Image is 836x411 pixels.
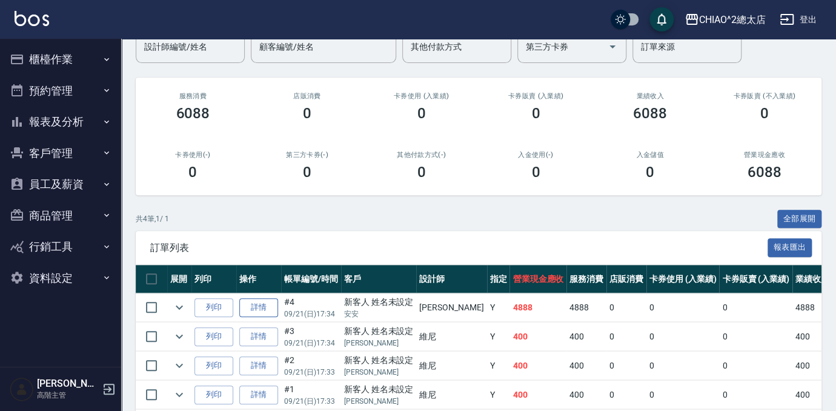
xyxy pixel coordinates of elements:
[566,381,606,409] td: 400
[239,298,278,317] a: 詳情
[566,265,606,293] th: 服務消費
[606,381,646,409] td: 0
[416,322,486,351] td: 維尼
[5,169,116,200] button: 員工及薪資
[608,92,693,100] h2: 業績收入
[5,200,116,232] button: 商品管理
[239,327,278,346] a: 詳情
[303,164,311,181] h3: 0
[792,381,832,409] td: 400
[531,105,540,122] h3: 0
[606,265,646,293] th: 店販消費
[344,296,414,309] div: 新客人 姓名未設定
[136,213,169,224] p: 共 4 筆, 1 / 1
[416,265,486,293] th: 設計師
[748,164,781,181] h3: 6088
[646,293,720,322] td: 0
[5,106,116,138] button: 報表及分析
[646,265,720,293] th: 卡券使用 (入業績)
[344,354,414,367] div: 新客人 姓名未設定
[281,265,341,293] th: 帳單編號/時間
[344,309,414,319] p: 安安
[167,265,191,293] th: 展開
[265,92,350,100] h2: 店販消費
[379,151,464,159] h2: 其他付款方式(-)
[566,352,606,380] td: 400
[416,352,486,380] td: 維尼
[284,367,338,378] p: 09/21 (日) 17:33
[509,381,566,409] td: 400
[487,322,510,351] td: Y
[646,352,720,380] td: 0
[722,92,807,100] h2: 卡券販賣 (不入業績)
[416,293,486,322] td: [PERSON_NAME]
[649,7,674,32] button: save
[170,327,188,346] button: expand row
[281,352,341,380] td: #2
[509,352,566,380] td: 400
[487,265,510,293] th: 指定
[37,390,99,401] p: 高階主管
[194,298,233,317] button: 列印
[188,164,197,181] h3: 0
[719,352,792,380] td: 0
[344,325,414,338] div: 新客人 姓名未設定
[566,293,606,322] td: 4888
[5,75,116,107] button: 預約管理
[633,105,667,122] h3: 6088
[792,293,832,322] td: 4888
[509,322,566,351] td: 400
[606,352,646,380] td: 0
[5,262,116,294] button: 資料設定
[284,396,338,407] p: 09/21 (日) 17:33
[344,338,414,349] p: [PERSON_NAME]
[37,378,99,390] h5: [PERSON_NAME]
[281,293,341,322] td: #4
[344,396,414,407] p: [PERSON_NAME]
[239,386,278,404] a: 詳情
[281,322,341,351] td: #3
[344,383,414,396] div: 新客人 姓名未設定
[566,322,606,351] td: 400
[487,381,510,409] td: Y
[284,338,338,349] p: 09/21 (日) 17:34
[719,322,792,351] td: 0
[170,356,188,375] button: expand row
[768,238,812,257] button: 報表匯出
[719,381,792,409] td: 0
[792,322,832,351] td: 400
[722,151,807,159] h2: 營業現金應收
[760,105,769,122] h3: 0
[417,105,426,122] h3: 0
[281,381,341,409] td: #1
[417,164,426,181] h3: 0
[699,12,766,27] div: CHIAO^2總太店
[416,381,486,409] td: 維尼
[493,92,579,100] h2: 卡券販賣 (入業績)
[344,367,414,378] p: [PERSON_NAME]
[775,8,821,31] button: 登出
[646,322,720,351] td: 0
[509,293,566,322] td: 4888
[265,151,350,159] h2: 第三方卡券(-)
[236,265,281,293] th: 操作
[341,265,417,293] th: 客戶
[646,164,654,181] h3: 0
[10,377,34,401] img: Person
[191,265,236,293] th: 列印
[170,298,188,316] button: expand row
[284,309,338,319] p: 09/21 (日) 17:34
[608,151,693,159] h2: 入金儲值
[194,356,233,375] button: 列印
[239,356,278,375] a: 詳情
[5,44,116,75] button: 櫃檯作業
[150,242,768,254] span: 訂單列表
[150,151,236,159] h2: 卡券使用(-)
[176,105,210,122] h3: 6088
[646,381,720,409] td: 0
[719,293,792,322] td: 0
[170,386,188,404] button: expand row
[680,7,771,32] button: CHIAO^2總太店
[487,352,510,380] td: Y
[487,293,510,322] td: Y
